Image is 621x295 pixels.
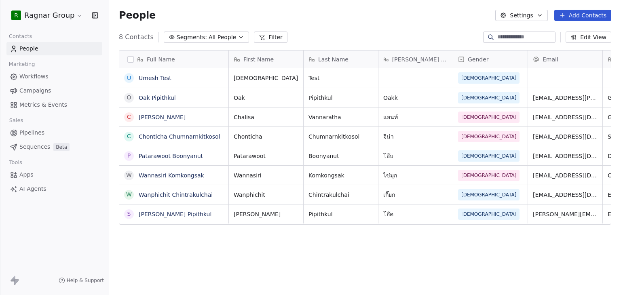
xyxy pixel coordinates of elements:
[139,75,171,81] a: Umesh Test
[308,94,373,102] span: Pipithkul
[127,74,131,82] div: U
[308,152,373,160] span: Boonyanut
[234,113,298,121] span: Chalisa
[6,42,102,55] a: People
[53,143,70,151] span: Beta
[533,171,598,179] span: [EMAIL_ADDRESS][DOMAIN_NAME]
[533,94,598,102] span: [EMAIL_ADDRESS][PERSON_NAME][DOMAIN_NAME]
[67,277,104,284] span: Help & Support
[139,133,220,140] a: Chonticha Chumnarnkitkosol
[119,51,228,68] div: Full Name
[24,10,74,21] span: Ragnar Group
[10,8,84,22] button: RRagnar Group
[147,55,175,63] span: Full Name
[59,277,104,284] a: Help & Support
[234,74,298,82] span: [DEMOGRAPHIC_DATA]
[308,171,373,179] span: Komkongsak
[19,72,49,81] span: Workflows
[14,11,18,19] span: R
[533,133,598,141] span: [EMAIL_ADDRESS][DOMAIN_NAME]
[533,191,598,199] span: [EMAIL_ADDRESS][DOMAIN_NAME]
[177,33,207,42] span: Segments:
[533,152,598,160] span: [EMAIL_ADDRESS][DOMAIN_NAME]
[308,210,373,218] span: Pipithkul
[554,10,611,21] button: Add Contacts
[383,133,448,141] span: จีน่า
[308,113,373,121] span: Vannaratha
[566,32,611,43] button: Edit View
[126,190,132,199] div: W
[6,114,27,126] span: Sales
[461,74,516,82] span: [DEMOGRAPHIC_DATA]
[119,68,229,291] div: grid
[234,94,298,102] span: Oak
[127,132,131,141] div: C
[234,210,298,218] span: [PERSON_NAME]
[495,10,547,21] button: Settings
[234,171,298,179] span: Wannasiri
[243,55,274,63] span: First Name
[209,33,236,42] span: All People
[461,210,516,218] span: [DEMOGRAPHIC_DATA]
[234,133,298,141] span: Chonticha
[533,113,598,121] span: [EMAIL_ADDRESS][DOMAIN_NAME]
[119,32,154,42] span: 8 Contacts
[6,182,102,196] a: AI Agents
[139,153,203,159] a: Patarawoot Boonyanut
[378,51,453,68] div: [PERSON_NAME] Name
[468,55,489,63] span: Gender
[461,133,516,141] span: [DEMOGRAPHIC_DATA]
[139,192,213,198] a: Wanphichit Chintrakulchai
[383,171,448,179] span: ไข่มุก
[383,210,448,218] span: โอ๊ค
[383,152,448,160] span: โอ๊บ
[6,156,25,169] span: Tools
[127,113,131,121] div: C
[5,30,36,42] span: Contacts
[461,94,516,102] span: [DEMOGRAPHIC_DATA]
[318,55,349,63] span: Last Name
[453,51,528,68] div: Gender
[19,86,51,95] span: Campaigns
[119,9,156,21] span: People
[126,171,132,179] div: W
[461,113,516,121] span: [DEMOGRAPHIC_DATA]
[19,143,50,151] span: Sequences
[127,210,131,218] div: S
[234,191,298,199] span: Wanphichit
[528,51,602,68] div: Email
[533,210,598,218] span: [PERSON_NAME][EMAIL_ADDRESS][DOMAIN_NAME]
[6,84,102,97] a: Campaigns
[19,185,46,193] span: AI Agents
[19,44,38,53] span: People
[234,152,298,160] span: Patarawoot
[6,98,102,112] a: Metrics & Events
[139,114,186,120] a: [PERSON_NAME]
[139,95,176,101] a: Oak Pipithkul
[461,152,516,160] span: [DEMOGRAPHIC_DATA]
[6,126,102,139] a: Pipelines
[543,55,558,63] span: Email
[254,32,287,43] button: Filter
[383,191,448,199] span: เกี๊ยก
[19,129,44,137] span: Pipelines
[304,51,378,68] div: Last Name
[229,51,303,68] div: First Name
[308,133,373,141] span: Chumnarnkitkosol
[6,168,102,181] a: Apps
[139,172,204,179] a: Wannasiri Komkongsak
[308,74,373,82] span: Test
[6,70,102,83] a: Workflows
[127,152,131,160] div: P
[5,58,38,70] span: Marketing
[19,171,34,179] span: Apps
[6,140,102,154] a: SequencesBeta
[392,55,448,63] span: [PERSON_NAME] Name
[383,94,448,102] span: Oakk
[19,101,67,109] span: Metrics & Events
[308,191,373,199] span: Chintrakulchai
[127,93,131,102] div: O
[461,171,516,179] span: [DEMOGRAPHIC_DATA]
[139,211,211,217] a: [PERSON_NAME] Pipithkul
[461,191,516,199] span: [DEMOGRAPHIC_DATA]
